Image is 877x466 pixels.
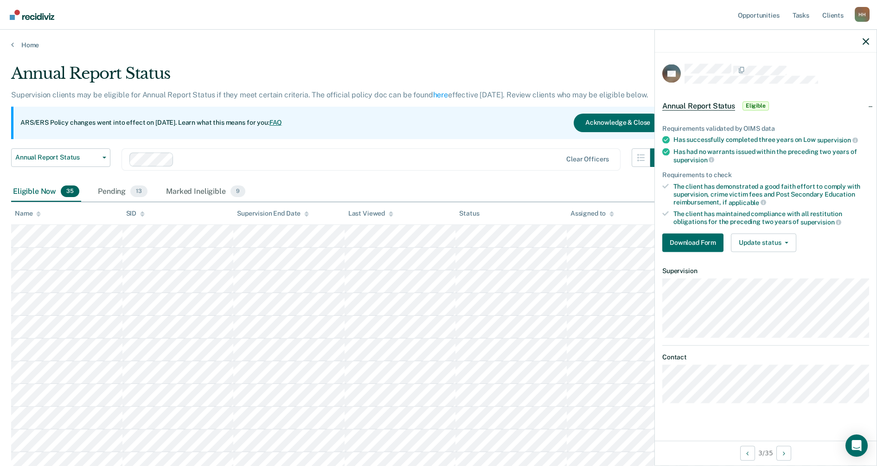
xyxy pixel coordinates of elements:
[673,147,869,163] div: Has had no warrants issued within the preceding two years of
[662,124,869,132] div: Requirements validated by OIMS data
[61,185,79,198] span: 35
[15,210,41,217] div: Name
[11,41,866,49] a: Home
[673,183,869,206] div: The client has demonstrated a good faith effort to comply with supervision, crime victim fees and...
[662,353,869,361] dt: Contact
[433,90,448,99] a: here
[655,440,877,465] div: 3 / 35
[11,64,669,90] div: Annual Report Status
[164,182,247,202] div: Marked Ineligible
[15,153,99,161] span: Annual Report Status
[126,210,145,217] div: SID
[237,210,309,217] div: Supervision End Date
[230,185,245,198] span: 9
[459,210,479,217] div: Status
[10,10,54,20] img: Recidiviz
[800,218,841,225] span: supervision
[348,210,393,217] div: Last Viewed
[662,267,869,274] dt: Supervision
[673,156,714,163] span: supervision
[673,210,869,226] div: The client has maintained compliance with all restitution obligations for the preceding two years of
[662,171,869,179] div: Requirements to check
[662,233,727,252] a: Navigate to form link
[743,101,769,110] span: Eligible
[11,90,648,99] p: Supervision clients may be eligible for Annual Report Status if they meet certain criteria. The o...
[729,198,766,206] span: applicable
[269,119,282,126] a: FAQ
[662,233,723,252] button: Download Form
[566,155,609,163] div: Clear officers
[855,7,870,22] div: H H
[574,114,662,132] button: Acknowledge & Close
[570,210,614,217] div: Assigned to
[655,91,877,121] div: Annual Report StatusEligible
[662,101,735,110] span: Annual Report Status
[776,446,791,460] button: Next Opportunity
[731,233,796,252] button: Update status
[817,136,858,144] span: supervision
[96,182,149,202] div: Pending
[673,136,869,144] div: Has successfully completed three years on Low
[11,182,81,202] div: Eligible Now
[20,118,282,128] p: ARS/ERS Policy changes went into effect on [DATE]. Learn what this means for you:
[740,446,755,460] button: Previous Opportunity
[845,434,868,457] div: Open Intercom Messenger
[130,185,147,198] span: 13
[855,7,870,22] button: Profile dropdown button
